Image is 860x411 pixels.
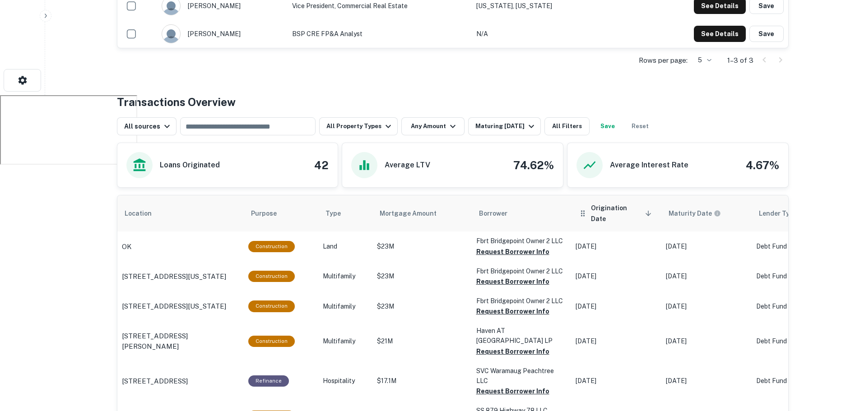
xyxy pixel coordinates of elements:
[513,157,554,173] h4: 74.62%
[476,366,567,386] p: SVC Waramaug Peachtree LLC
[756,242,828,251] p: Debt Fund
[591,203,654,224] span: Origination Date
[288,20,472,48] td: BSP CRE FP&A Analyst
[468,117,541,135] button: Maturing [DATE]
[571,195,661,231] th: Origination Date
[125,208,163,219] span: Location
[476,246,549,257] button: Request Borrower Info
[124,121,172,132] div: All sources
[666,302,747,311] p: [DATE]
[323,376,368,386] p: Hospitality
[318,195,372,231] th: Type
[314,157,329,173] h4: 42
[815,339,860,382] iframe: Chat Widget
[162,24,283,43] div: [PERSON_NAME]
[476,266,567,276] p: Fbrt Bridgepoint Owner 2 LLC
[669,208,712,218] h6: Maturity Date
[727,55,753,66] p: 1–3 of 3
[576,376,657,386] p: [DATE]
[323,272,368,281] p: Multifamily
[749,26,784,42] button: Save
[377,376,467,386] p: $17.1M
[162,25,180,43] img: 9c8pery4andzj6ohjkjp54ma2
[694,26,746,42] button: See Details
[244,195,318,231] th: Purpose
[756,272,828,281] p: Debt Fund
[248,375,289,387] div: This loan purpose was for refinancing
[476,296,567,306] p: Fbrt Bridgepoint Owner 2 LLC
[377,272,467,281] p: $23M
[476,326,567,346] p: Haven AT [GEOGRAPHIC_DATA] LP
[122,331,239,352] a: [STREET_ADDRESS][PERSON_NAME]
[160,160,220,171] h6: Loans Originated
[122,301,226,312] p: [STREET_ADDRESS][US_STATE]
[639,55,688,66] p: Rows per page:
[476,306,549,317] button: Request Borrower Info
[319,117,398,135] button: All Property Types
[669,208,733,218] span: Maturity dates displayed may be estimated. Please contact the lender for the most accurate maturi...
[385,160,430,171] h6: Average LTV
[117,195,244,231] th: Location
[248,271,295,282] div: This loan purpose was for construction
[756,337,828,346] p: Debt Fund
[479,208,507,219] span: Borrower
[122,376,239,387] a: [STREET_ADDRESS]
[380,208,448,219] span: Mortgage Amount
[752,195,833,231] th: Lender Type
[122,271,226,282] p: [STREET_ADDRESS][US_STATE]
[475,121,537,132] div: Maturing [DATE]
[756,376,828,386] p: Debt Fund
[626,117,655,135] button: Reset
[323,242,368,251] p: Land
[666,337,747,346] p: [DATE]
[756,302,828,311] p: Debt Fund
[759,208,797,219] span: Lender Type
[666,272,747,281] p: [DATE]
[669,208,721,218] div: Maturity dates displayed may be estimated. Please contact the lender for the most accurate maturi...
[372,195,472,231] th: Mortgage Amount
[476,276,549,287] button: Request Borrower Info
[122,376,188,387] p: [STREET_ADDRESS]
[323,302,368,311] p: Multifamily
[666,376,747,386] p: [DATE]
[661,195,752,231] th: Maturity dates displayed may be estimated. Please contact the lender for the most accurate maturi...
[248,241,295,252] div: This loan purpose was for construction
[476,386,549,397] button: Request Borrower Info
[323,337,368,346] p: Multifamily
[666,242,747,251] p: [DATE]
[117,94,236,110] h4: Transactions Overview
[248,336,295,347] div: This loan purpose was for construction
[472,195,571,231] th: Borrower
[610,160,688,171] h6: Average Interest Rate
[691,54,713,67] div: 5
[593,117,622,135] button: Save your search to get updates of matches that match your search criteria.
[117,117,177,135] button: All sources
[251,208,288,219] span: Purpose
[248,300,295,312] div: This loan purpose was for construction
[122,301,239,312] a: [STREET_ADDRESS][US_STATE]
[746,157,779,173] h4: 4.67%
[476,346,549,357] button: Request Borrower Info
[377,242,467,251] p: $23M
[377,302,467,311] p: $23M
[122,241,239,252] a: OK
[576,242,657,251] p: [DATE]
[576,302,657,311] p: [DATE]
[576,337,657,346] p: [DATE]
[576,272,657,281] p: [DATE]
[476,236,567,246] p: Fbrt Bridgepoint Owner 2 LLC
[325,208,341,219] span: Type
[401,117,465,135] button: Any Amount
[472,20,642,48] td: N/A
[377,337,467,346] p: $21M
[544,117,590,135] button: All Filters
[122,271,239,282] a: [STREET_ADDRESS][US_STATE]
[122,241,131,252] p: OK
